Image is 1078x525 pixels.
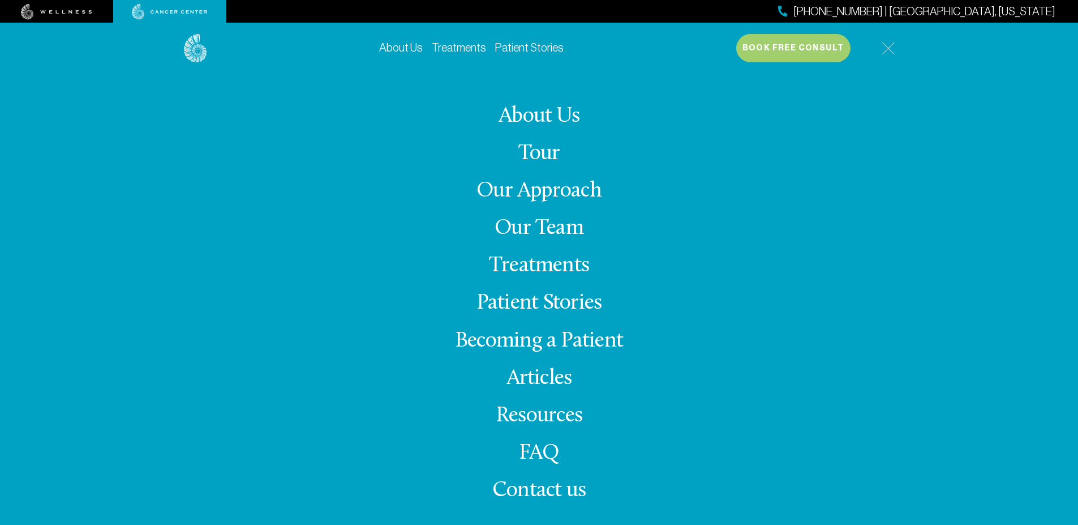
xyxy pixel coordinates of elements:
[519,442,560,464] a: FAQ
[506,368,572,390] a: Articles
[778,3,1055,20] a: [PHONE_NUMBER] | [GEOGRAPHIC_DATA], [US_STATE]
[455,330,623,352] a: Becoming a Patient
[184,34,207,63] img: logo
[432,41,486,54] a: Treatments
[495,41,564,54] a: Patient Stories
[379,41,423,54] a: About Us
[132,4,208,20] img: cancer center
[518,143,560,165] a: Tour
[882,42,895,55] img: icon-hamburger
[21,4,92,20] img: wellness
[793,3,1055,20] span: [PHONE_NUMBER] | [GEOGRAPHIC_DATA], [US_STATE]
[476,292,602,314] a: Patient Stories
[495,217,583,240] a: Our Team
[736,34,851,62] button: Book Free Consult
[492,480,586,502] span: Contact us
[499,105,579,127] a: About Us
[496,405,582,427] a: Resources
[476,180,602,202] a: Our Approach
[489,255,589,277] a: Treatments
